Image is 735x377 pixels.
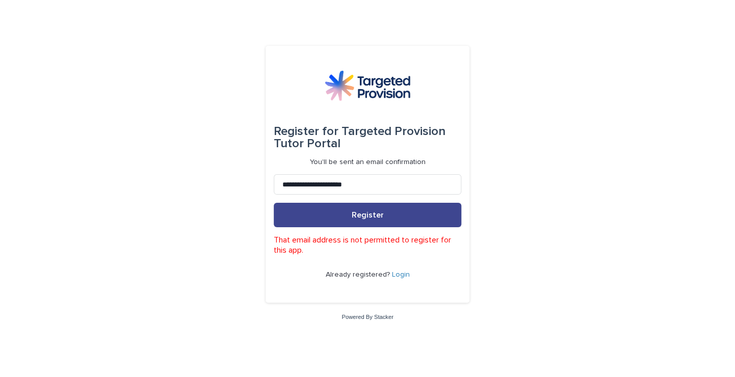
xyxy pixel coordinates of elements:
[310,158,426,167] p: You'll be sent an email confirmation
[274,117,461,158] div: Targeted Provision Tutor Portal
[326,271,392,278] span: Already registered?
[392,271,410,278] a: Login
[274,125,338,138] span: Register for
[352,211,384,219] span: Register
[274,235,461,255] p: That email address is not permitted to register for this app.
[342,314,393,320] a: Powered By Stacker
[274,203,461,227] button: Register
[325,70,410,101] img: M5nRWzHhSzIhMunXDL62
